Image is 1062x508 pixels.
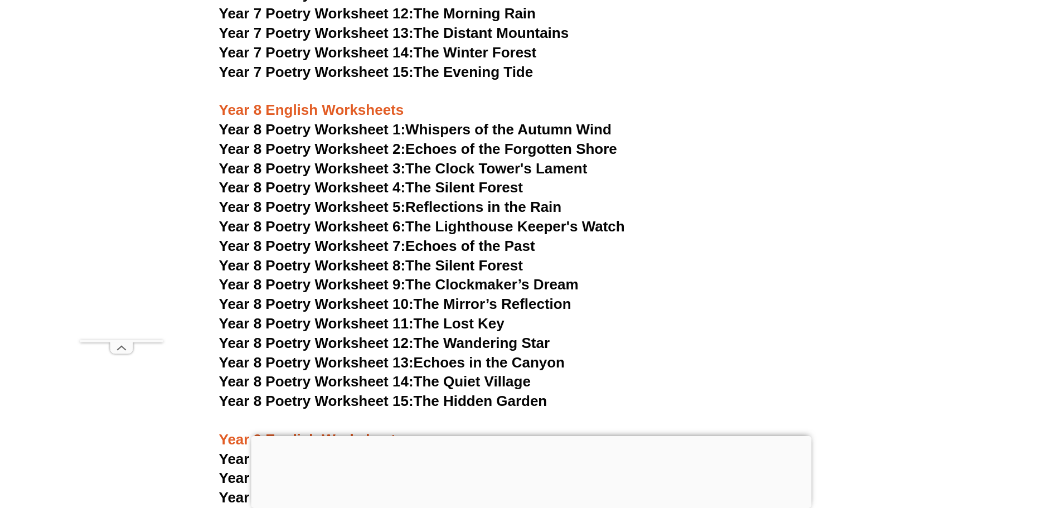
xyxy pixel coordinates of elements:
a: Year 8 Poetry Worksheet 5:Reflections in the Rain [219,199,562,215]
iframe: Advertisement [80,26,163,340]
iframe: Chat Widget [876,382,1062,508]
a: Year 7 Poetry Worksheet 15:The Evening Tide [219,64,534,80]
a: Year 8 Poetry Worksheet 9:The Clockmaker’s Dream [219,276,579,293]
a: Year 8 Poetry Worksheet 12:The Wandering Star [219,335,550,351]
span: Year 9 Poetry Worksheet 2: [219,470,406,486]
a: Year 8 Poetry Worksheet 15:The Hidden Garden [219,393,547,409]
a: Year 8 Poetry Worksheet 6:The Lighthouse Keeper's Watch [219,218,625,235]
a: Year 8 Poetry Worksheet 4:The Silent Forest [219,179,523,196]
span: Year 8 Poetry Worksheet 13: [219,354,414,371]
a: Year 7 Poetry Worksheet 14:The Winter Forest [219,44,537,61]
a: Year 8 Poetry Worksheet 1:Whispers of the Autumn Wind [219,121,612,138]
a: Year 7 Poetry Worksheet 12:The Morning Rain [219,5,536,22]
h3: Year 9 English Worksheets [219,412,843,449]
span: Year 8 Poetry Worksheet 15: [219,393,414,409]
span: Year 9 Poetry Worksheet 1: [219,451,406,467]
a: Year 8 Poetry Worksheet 10:The Mirror’s Reflection [219,296,571,312]
a: Year 8 Poetry Worksheet 7:Echoes of the Past [219,238,535,254]
span: Year 8 Poetry Worksheet 14: [219,373,414,390]
span: Year 7 Poetry Worksheet 14: [219,44,414,61]
span: Year 7 Poetry Worksheet 13: [219,25,414,41]
span: Year 8 Poetry Worksheet 4: [219,179,406,196]
span: Year 8 Poetry Worksheet 12: [219,335,414,351]
a: Year 8 Poetry Worksheet 14:The Quiet Village [219,373,531,390]
span: Year 8 Poetry Worksheet 9: [219,276,406,293]
a: Year 8 Poetry Worksheet 2:Echoes of the Forgotten Shore [219,141,617,157]
iframe: Advertisement [251,436,811,505]
span: Year 8 Poetry Worksheet 3: [219,160,406,177]
a: Year 8 Poetry Worksheet 11:The Lost Key [219,315,505,332]
span: Year 8 Poetry Worksheet 7: [219,238,406,254]
a: Year 9 Poetry Worksheet 2:City Shadows [219,470,501,486]
span: Year 8 Poetry Worksheet 1: [219,121,406,138]
h3: Year 8 English Worksheets [219,82,843,120]
span: Year 8 Poetry Worksheet 10: [219,296,414,312]
span: Year 8 Poetry Worksheet 5: [219,199,406,215]
span: Year 7 Poetry Worksheet 12: [219,5,414,22]
a: Year 8 Poetry Worksheet 3:The Clock Tower's Lament [219,160,588,177]
a: Year 7 Poetry Worksheet 13:The Distant Mountains [219,25,569,41]
span: Year 8 Poetry Worksheet 8: [219,257,406,274]
a: Year 8 Poetry Worksheet 8:The Silent Forest [219,257,523,274]
span: Year 8 Poetry Worksheet 6: [219,218,406,235]
span: Year 8 Poetry Worksheet 2: [219,141,406,157]
a: Year 9 Poetry Worksheet 1:The Forgotten Garden [219,451,557,467]
a: Year 8 Poetry Worksheet 13:Echoes in the Canyon [219,354,565,371]
span: Year 7 Poetry Worksheet 15: [219,64,414,80]
span: Year 8 Poetry Worksheet 11: [219,315,414,332]
span: Year 9 Poetry Worksheet 3: [219,489,406,506]
a: Year 9 Poetry Worksheet 3:The Broken Clock [219,489,529,506]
